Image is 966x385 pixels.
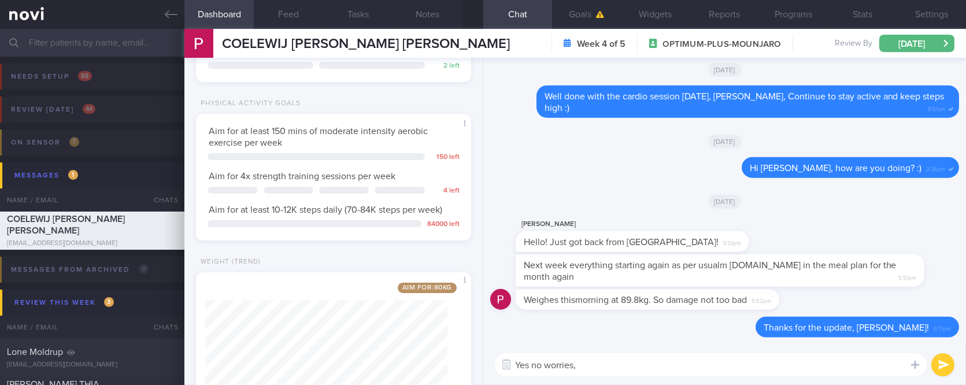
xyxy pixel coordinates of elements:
span: 6:17pm [934,322,951,333]
span: 1 [68,170,78,180]
div: [EMAIL_ADDRESS][DOMAIN_NAME] [7,361,177,369]
div: [PERSON_NAME] [516,217,784,231]
span: Hi [PERSON_NAME], how are you doing? :) [750,164,921,173]
span: Thanks for the update, [PERSON_NAME]! [764,323,929,332]
span: Lone Moldrup [7,347,63,357]
span: Review By [835,39,872,49]
span: 5:51pm [723,236,741,247]
div: 150 left [431,153,460,162]
button: [DATE] [879,35,954,52]
div: Chats [138,316,184,339]
span: Aim for 4x strength training sessions per week [209,172,395,181]
div: Chats [138,188,184,212]
span: Next week everything starting again as per usualm [DOMAIN_NAME] in the meal plan for the month again [524,261,897,282]
span: Weighes thismorning at 89.8kg. So damage not too bad [524,295,747,305]
span: 5:51pm [898,271,916,282]
span: 0 [139,264,149,274]
span: [DATE] [708,135,741,149]
strong: Week 4 of 5 [577,38,626,50]
div: Review this week [12,295,117,310]
div: Review [DATE] [8,102,98,117]
span: COELEWIJ [PERSON_NAME] [PERSON_NAME] [7,214,125,235]
span: 88 [78,71,92,81]
div: 4 left [431,187,460,195]
span: [DATE] [708,63,741,77]
span: 2:38pm [926,162,945,173]
span: COELEWIJ [PERSON_NAME] [PERSON_NAME] [222,37,510,51]
span: 8:51am [928,102,945,113]
div: On sensor [8,135,82,150]
span: 5:52pm [752,294,771,305]
span: Well done with the cardio session [DATE], [PERSON_NAME], Continue to stay active and keep steps h... [545,92,945,113]
span: Aim for at least 150 mins of moderate intensity aerobic exercise per week [209,127,428,147]
div: Messages from Archived [8,262,151,277]
div: Messages [12,168,81,183]
span: OPTIMUM-PLUS-MOUNJARO [662,39,780,50]
span: 7 [69,137,79,147]
span: Aim for: 80 kg [398,283,457,293]
div: Needs setup [8,69,95,84]
span: 3 [104,297,114,307]
div: 84000 left [427,220,460,229]
div: [EMAIL_ADDRESS][DOMAIN_NAME] [7,239,177,248]
div: 2 left [431,62,460,71]
div: Weight (Trend) [196,258,261,266]
span: Hello! Just got back from [GEOGRAPHIC_DATA]! [524,238,719,247]
div: Physical Activity Goals [196,99,301,108]
span: Aim for at least 10-12K steps daily (70-84K steps per week) [209,205,442,214]
span: [DATE] [708,195,741,209]
span: 44 [83,104,95,114]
